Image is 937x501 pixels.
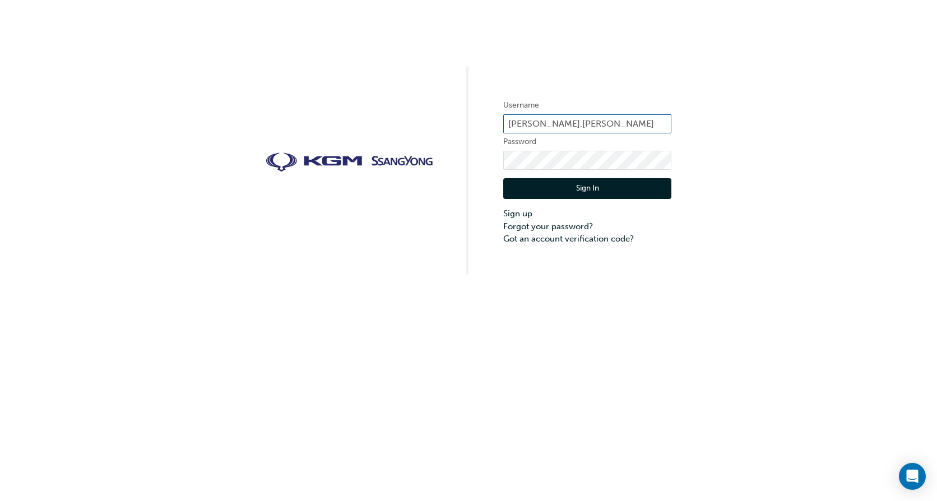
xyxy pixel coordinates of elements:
[266,152,434,173] img: kgm
[503,99,671,112] label: Username
[899,463,926,490] div: Open Intercom Messenger
[503,220,671,233] a: Forgot your password?
[503,114,671,133] input: Username
[503,178,671,200] button: Sign In
[503,135,671,149] label: Password
[503,207,671,220] a: Sign up
[503,233,671,245] a: Got an account verification code?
